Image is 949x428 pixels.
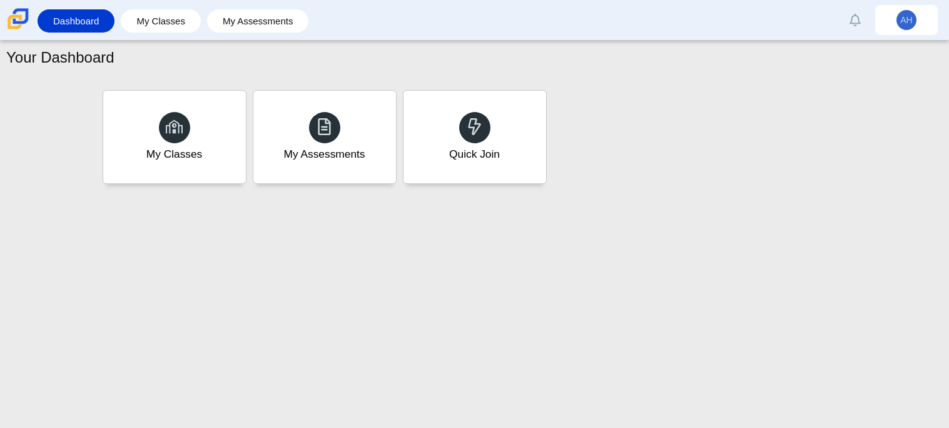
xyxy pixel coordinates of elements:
h1: Your Dashboard [6,47,114,68]
a: My Classes [103,90,246,184]
a: Dashboard [44,9,108,33]
a: Quick Join [403,90,547,184]
div: My Assessments [284,146,365,162]
span: AH [900,16,912,24]
a: My Assessments [253,90,397,184]
a: AH [875,5,938,35]
a: My Classes [127,9,195,33]
a: My Assessments [213,9,303,33]
div: Quick Join [449,146,500,162]
div: My Classes [146,146,203,162]
img: Carmen School of Science & Technology [5,6,31,32]
a: Alerts [841,6,869,34]
a: Carmen School of Science & Technology [5,23,31,34]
